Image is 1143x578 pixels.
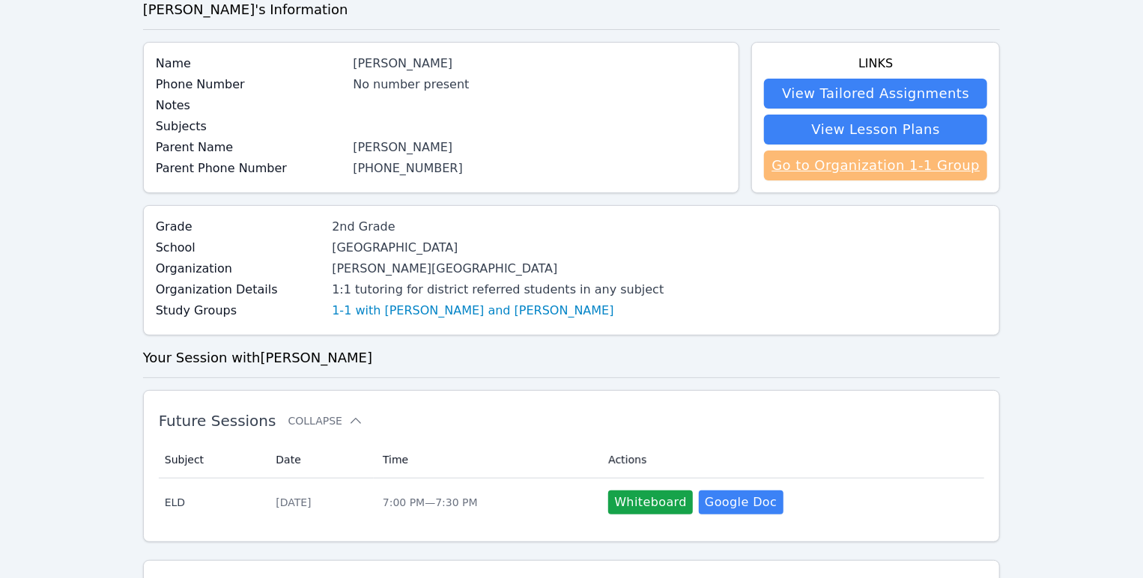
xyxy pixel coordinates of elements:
[353,76,727,94] div: No number present
[353,161,463,175] a: [PHONE_NUMBER]
[764,55,987,73] h4: Links
[159,412,276,430] span: Future Sessions
[764,79,987,109] a: View Tailored Assignments
[156,218,324,236] label: Grade
[383,496,478,508] span: 7:00 PM — 7:30 PM
[332,302,613,320] a: 1-1 with [PERSON_NAME] and [PERSON_NAME]
[764,150,987,180] a: Go to Organization 1-1 Group
[332,260,664,278] div: [PERSON_NAME][GEOGRAPHIC_DATA]
[374,442,599,478] th: Time
[608,490,693,514] button: Whiteboard
[276,495,365,510] div: [DATE]
[156,159,345,177] label: Parent Phone Number
[599,442,984,478] th: Actions
[156,302,324,320] label: Study Groups
[165,495,258,510] span: ELD
[156,281,324,299] label: Organization Details
[156,260,324,278] label: Organization
[288,413,363,428] button: Collapse
[332,239,664,257] div: [GEOGRAPHIC_DATA]
[156,97,345,115] label: Notes
[156,55,345,73] label: Name
[143,347,1001,368] h3: Your Session with [PERSON_NAME]
[156,239,324,257] label: School
[267,442,374,478] th: Date
[156,76,345,94] label: Phone Number
[353,139,727,156] div: [PERSON_NAME]
[159,442,267,478] th: Subject
[156,139,345,156] label: Parent Name
[699,490,783,514] a: Google Doc
[353,55,727,73] div: [PERSON_NAME]
[156,118,345,136] label: Subjects
[332,281,664,299] div: 1:1 tutoring for district referred students in any subject
[332,218,664,236] div: 2nd Grade
[159,478,985,526] tr: ELD[DATE]7:00 PM—7:30 PMWhiteboardGoogle Doc
[764,115,987,144] a: View Lesson Plans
